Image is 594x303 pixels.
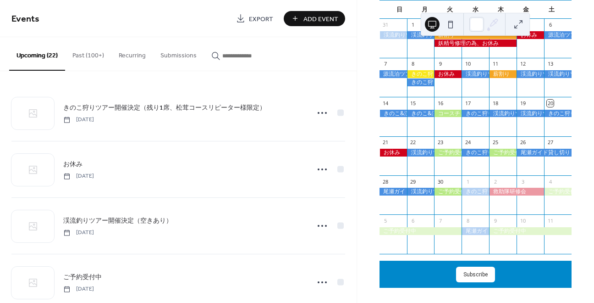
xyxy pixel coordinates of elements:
[410,139,417,146] div: 22
[462,110,489,118] div: きのこ狩りツアー開催決定（空きあり）
[463,0,488,19] div: 水
[488,0,513,19] div: 木
[492,61,499,67] div: 11
[547,217,554,224] div: 11
[63,159,82,169] a: お休み
[462,149,489,157] div: きのこ狩りツアー開催決定（残り１席、舞茸コース予定）
[437,217,444,224] div: 7
[544,110,572,118] div: きのこ狩りツアー開催決定（残り1席、松茸コースリピーター様限定）
[544,188,572,196] div: ご予約受付中
[437,0,462,19] div: 火
[437,61,444,67] div: 9
[547,22,554,28] div: 6
[410,22,417,28] div: 1
[464,100,471,107] div: 17
[382,217,389,224] div: 5
[489,188,544,196] div: 救助隊研修会
[462,227,489,235] div: 尾瀬ガイド貸し切り
[434,149,462,157] div: ご予約受付中
[539,0,564,19] div: 土
[65,37,111,70] button: Past (100+)
[547,100,554,107] div: 20
[489,110,517,118] div: 渓流釣りツアー開催決定（空き有り、特上コース予定）
[519,100,526,107] div: 19
[379,70,407,78] div: 源流泊ツアー開催決定（空き有り）
[547,178,554,185] div: 4
[464,178,471,185] div: 1
[379,227,462,235] div: ご予約受付中
[9,37,65,71] button: Upcoming (22)
[63,216,172,226] span: 渓流釣りツアー開催決定（空きあり）
[462,188,489,196] div: きのこ狩りツアー開催決定（リピーター様限定、残り１席）
[379,149,407,157] div: お休み
[434,188,462,196] div: ご予約受付中
[462,70,489,78] div: 渓流釣りツアー開催決定（空き有り）
[492,178,499,185] div: 2
[464,217,471,224] div: 8
[379,188,407,196] div: 尾瀬ガイド貸し切り
[153,37,204,70] button: Submissions
[410,100,417,107] div: 15
[517,70,544,78] div: 渓流釣りツアー開催決定（空きあり）
[11,10,39,28] span: Events
[547,139,554,146] div: 27
[249,14,273,24] span: Export
[519,139,526,146] div: 26
[489,149,517,157] div: ご予約受付中
[382,178,389,185] div: 28
[517,31,544,39] div: お休み
[464,139,471,146] div: 24
[513,0,539,19] div: 金
[379,110,407,118] div: きのこ&渓流釣りツアー開催決定（空き有り、特上コース、リピータ様限定）
[63,215,172,226] a: 渓流釣りツアー開催決定（空きあり）
[492,139,499,146] div: 25
[437,139,444,146] div: 23
[492,217,499,224] div: 9
[492,100,499,107] div: 18
[63,285,94,293] span: [DATE]
[379,31,407,39] div: 渓流釣りツアー開催決定（空き有り、特上コース）
[303,14,338,24] span: Add Event
[407,70,434,78] div: きのこ狩りツアースタート
[517,149,572,157] div: 尾瀬ガイド貸し切り
[63,102,266,113] a: きのこ狩りツアー開催決定（残り1席、松茸コースリピーター様限定）
[407,149,434,157] div: 渓流釣りツアー開催決定（空きあり）
[284,11,345,26] button: Add Event
[410,61,417,67] div: 8
[434,39,517,47] div: 妖精号修理の為、お休み
[410,178,417,185] div: 29
[544,31,572,39] div: 源流泊ツアー開催決定（空き有り）
[519,217,526,224] div: 10
[544,70,572,78] div: 渓流釣りツアー開催決定（空き有り、上コース以上）
[456,267,495,282] button: Subscribe
[437,178,444,185] div: 30
[382,139,389,146] div: 21
[63,103,266,113] span: きのこ狩りツアー開催決定（残り1席、松茸コースリピーター様限定）
[407,31,434,39] div: 渓流釣りツアー開催決定（空き有り、上コース予定）
[489,227,572,235] div: ご予約受付中
[382,100,389,107] div: 14
[412,0,437,19] div: 月
[407,79,434,86] div: きのこ狩りツアー開催決定（残り１席）
[407,188,434,196] div: 渓流釣りツアー開催決定（残り1席、福島県予定）
[63,160,82,169] span: お休み
[407,110,434,118] div: きのこ&渓流釣りツアー開催決定（空きあり、特上コース、リピーター様限定）
[489,70,517,78] div: 薪割り
[63,229,94,237] span: [DATE]
[382,22,389,28] div: 31
[382,61,389,67] div: 7
[434,70,462,78] div: お休み
[547,61,554,67] div: 13
[437,100,444,107] div: 16
[410,217,417,224] div: 6
[517,110,544,118] div: 渓流釣りツアー開催決定（空き有り、上コース以上）
[519,178,526,185] div: 3
[519,61,526,67] div: 12
[387,0,412,19] div: 日
[63,116,94,124] span: [DATE]
[229,11,280,26] a: Export
[111,37,153,70] button: Recurring
[63,272,102,282] a: ご予約受付中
